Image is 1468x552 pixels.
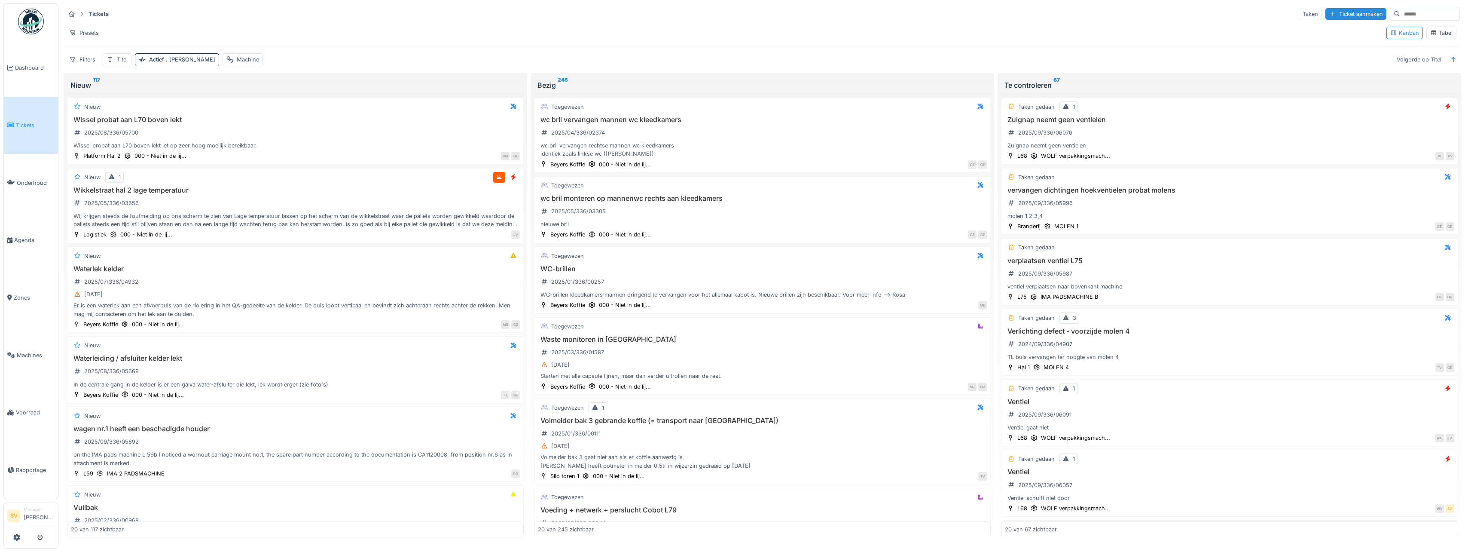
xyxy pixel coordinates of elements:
div: 000 - Niet in de lij... [599,230,651,239]
div: 2025/08/336/05669 [84,367,139,375]
div: Toegewezen [551,493,584,501]
div: 2025/09/336/06057 [1018,481,1072,489]
div: Bezig [537,80,987,90]
div: Beyers Koffie [550,301,585,309]
div: 2025/07/336/04932 [84,278,138,286]
h3: Wikkelstraat hal 2 lage temperatuur [71,186,520,194]
div: Zuignap neemt geen ventielen [1005,141,1454,150]
div: 2024/09/336/04907 [1018,340,1072,348]
div: WC-brillen kleedkamers mannen dringend te vervangen voor het allemaal kapot is. Nieuwe brillen zi... [538,291,987,299]
div: Wij krijgen steeds de foutmelding op ons scherm te zien van Lage temperatuur lassen op het scherm... [71,212,520,228]
div: WOLF verpakkingsmach... [1041,152,1110,160]
div: BM [501,152,510,160]
h3: Ventiel [1005,398,1454,406]
div: Titel [117,55,128,64]
div: Taken [1299,8,1322,20]
div: GE [978,230,987,239]
div: 1 [1073,103,1075,111]
div: Beyers Koffie [83,320,118,328]
div: WOLF verpakkingsmach... [1041,434,1110,442]
div: nieuwe bril [538,220,987,228]
h3: WC-brillen [538,265,987,273]
div: Volmelder bak 3 gaat niet aan als er koffie aanwezig is. [PERSON_NAME] heeft potmeter in melder 0... [538,453,987,469]
div: Taken gedaan [1018,455,1055,463]
div: 000 - Niet in de lij... [120,230,172,239]
div: on the IMA pads machine L 59b I noticed a wornout carriage mount no.1, the spare part number acco... [71,451,520,467]
div: GE [1446,363,1454,372]
div: MOLEN 4 [1044,363,1069,371]
div: 000 - Niet in de lij... [599,301,651,309]
div: L68 [1017,504,1027,512]
div: Machine [237,55,259,64]
div: IMA 2 PADSMACHINE [107,469,165,478]
div: Taken gedaan [1018,243,1055,251]
div: Ventiel gaat niet [1005,423,1454,432]
h3: wc bril vervangen mannen wc kleedkamers [538,116,987,124]
div: 2025/09/336/06091 [1018,411,1071,419]
div: 2025/09/336/06076 [1018,129,1072,137]
div: Taken gedaan [1018,103,1055,111]
div: 2025/05/336/03656 [84,199,139,207]
div: wc bril vervangen rechtse mannen wc kleedkamers identiek zoals linkse wc ([PERSON_NAME]) [538,141,987,158]
div: Nieuw [70,80,520,90]
div: Ticket aanmaken [1325,8,1386,20]
div: L59 [83,469,93,478]
div: 2025/09/336/05944 [551,519,606,527]
h3: Ventiel [1005,468,1454,476]
div: 2025/01/336/00257 [551,278,604,286]
h3: Voeding + netwerk + perslucht Cobot L79 [538,506,987,514]
div: Nieuw [84,341,101,350]
strong: Tickets [85,10,112,18]
span: Rapportage [16,466,55,474]
h3: Wissel probat aan L70 boven lekt [71,116,520,124]
div: Nieuw [84,103,101,111]
div: [DATE] [551,361,570,369]
div: Manager [24,506,55,513]
div: Beyers Koffie [83,391,118,399]
div: 2025/09/336/05987 [1018,270,1072,278]
a: Rapportage [4,442,58,499]
div: GE [511,391,520,399]
div: GE [968,230,977,239]
div: CS [511,320,520,329]
div: Silo toren 1 [550,472,579,480]
div: MJ [968,383,977,391]
div: RA [1435,434,1444,442]
h3: Vuilbak [71,503,520,512]
div: TZ [501,391,510,399]
div: [DATE] [84,290,103,298]
div: 20 van 67 zichtbaar [1005,525,1057,534]
div: MD [501,320,510,329]
div: L68 [1017,152,1027,160]
div: In de centrale gang in de kelder is er een galva water-afsluiter die lekt, lek wordt erger (zie f... [71,380,520,389]
div: Taken gedaan [1018,384,1055,393]
div: Filters [65,53,99,66]
div: 2025/01/336/00111 [551,429,601,438]
div: [DATE] [551,442,570,450]
span: Zones [14,294,55,302]
div: 2025/02/336/00968 [84,516,139,524]
a: Agenda [4,212,58,269]
div: DO [511,469,520,478]
h3: vervangen dichtingen hoekventielen probat molens [1005,186,1454,194]
div: TV [1435,363,1444,372]
div: 2025/08/336/05700 [84,129,138,137]
span: : [PERSON_NAME] [164,56,215,63]
a: Voorraad [4,384,58,442]
a: SV Manager[PERSON_NAME] [7,506,55,527]
img: Badge_color-CXgf-gQk.svg [18,9,44,34]
div: SV [1446,504,1454,513]
sup: 245 [558,80,568,90]
div: ventiel verplaatsen naar bovenkant machine [1005,282,1454,291]
div: IMA PADSMACHINE B [1041,293,1098,301]
div: Volgorde op Titel [1393,53,1445,66]
sup: 67 [1053,80,1060,90]
a: Onderhoud [4,154,58,212]
h3: Volmelder bak 3 gebrande koffie (= transport naar [GEOGRAPHIC_DATA]) [538,417,987,425]
div: Logistiek [83,230,107,239]
div: Beyers Koffie [550,160,585,169]
div: 000 - Niet in de lij... [599,160,651,169]
div: GE [968,160,977,169]
div: PS [1446,152,1454,160]
div: JV [1446,434,1454,442]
